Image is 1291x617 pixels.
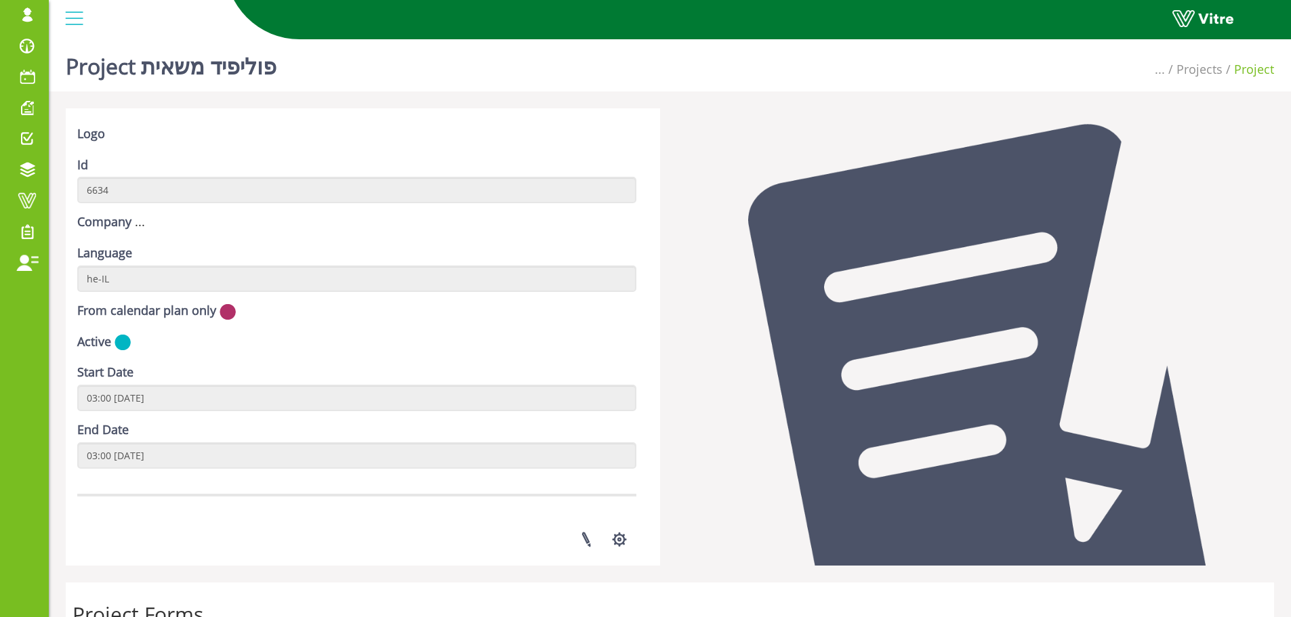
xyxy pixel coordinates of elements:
img: no [220,303,236,320]
label: From calendar plan only [77,302,216,320]
li: Project [1223,61,1274,79]
span: ... [135,213,145,230]
img: yes [115,334,131,351]
label: Logo [77,125,105,143]
label: End Date [77,421,129,439]
label: Language [77,244,132,262]
label: Active [77,333,111,351]
label: Start Date [77,364,134,381]
a: Projects [1176,61,1223,77]
span: ... [1155,61,1165,77]
label: Company [77,213,131,231]
h1: Project פוליפיד משאית [66,34,276,91]
label: Id [77,156,88,174]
